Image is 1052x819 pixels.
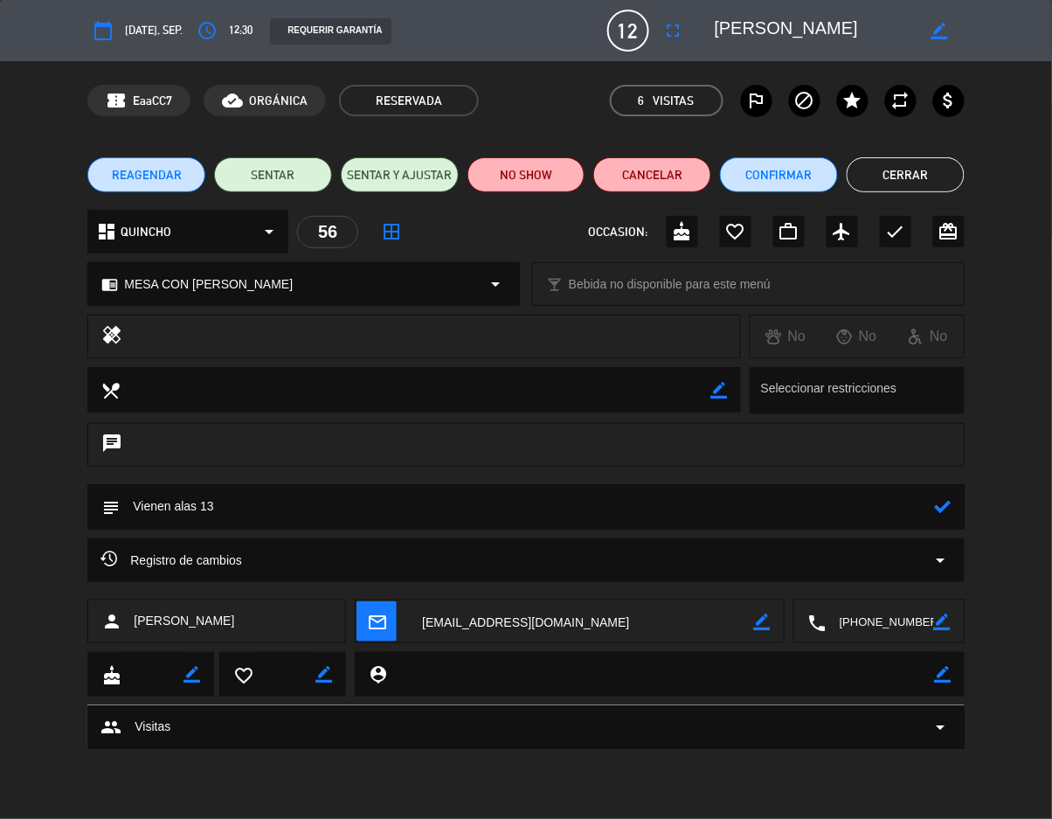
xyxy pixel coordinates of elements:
[607,10,649,52] span: 12
[101,611,122,632] i: person
[368,664,387,684] i: person_pin
[106,90,127,111] span: confirmation_number
[249,91,308,111] span: ORGÁNICA
[134,611,234,631] span: [PERSON_NAME]
[381,221,402,242] i: border_all
[101,324,122,349] i: healing
[100,497,120,517] i: subject
[222,90,243,111] i: cloud_done
[87,15,119,46] button: calendar_today
[546,276,563,293] i: local_bar
[885,221,906,242] i: check
[124,274,293,295] span: MESA CON [PERSON_NAME]
[890,90,911,111] i: repeat
[754,614,771,630] i: border_color
[593,157,711,192] button: Cancelar
[658,15,689,46] button: fullscreen
[100,550,242,571] span: Registro de cambios
[87,157,205,192] button: REAGENDAR
[93,20,114,41] i: calendar_today
[125,21,183,39] span: [DATE], sep.
[341,157,459,192] button: SENTAR Y AJUSTAR
[779,221,799,242] i: work_outline
[101,665,121,684] i: cake
[485,274,506,295] i: arrow_drop_down
[133,91,172,111] span: EaaCC7
[938,90,959,111] i: attach_money
[746,90,767,111] i: outlined_flag
[842,90,863,111] i: star
[229,21,253,39] span: 12:30
[931,550,952,571] i: arrow_drop_down
[112,166,182,184] span: REAGENDAR
[197,20,218,41] i: access_time
[367,612,386,631] i: mail_outline
[663,20,684,41] i: fullscreen
[847,157,965,192] button: Cerrar
[569,274,771,295] span: Bebida no disponible para este menú
[270,18,391,45] div: REQUERIR GARANTÍA
[135,717,170,737] span: Visitas
[639,91,645,111] span: 6
[121,222,171,242] span: QUINCHO
[233,665,253,684] i: favorite_border
[821,325,892,348] div: No
[191,15,223,46] button: access_time
[259,221,280,242] i: arrow_drop_down
[725,221,746,242] i: favorite_border
[589,222,648,242] span: OCCASION:
[183,666,200,683] i: border_color
[100,380,120,399] i: local_dining
[794,90,815,111] i: block
[101,433,122,457] i: chat
[100,717,121,738] span: group
[214,157,332,192] button: SENTAR
[931,717,952,738] span: arrow_drop_down
[101,276,118,293] i: chrome_reader_mode
[339,85,479,116] span: RESERVADA
[807,613,827,632] i: local_phone
[654,91,695,111] em: Visitas
[751,325,821,348] div: No
[935,666,952,683] i: border_color
[672,221,693,242] i: cake
[832,221,853,242] i: airplanemode_active
[297,216,358,248] div: 56
[720,157,838,192] button: Confirmar
[315,666,332,683] i: border_color
[96,221,117,242] i: dashboard
[467,157,585,192] button: NO SHOW
[931,23,948,39] i: border_color
[934,614,951,630] i: border_color
[938,221,959,242] i: card_giftcard
[892,325,963,348] div: No
[711,382,728,399] i: border_color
